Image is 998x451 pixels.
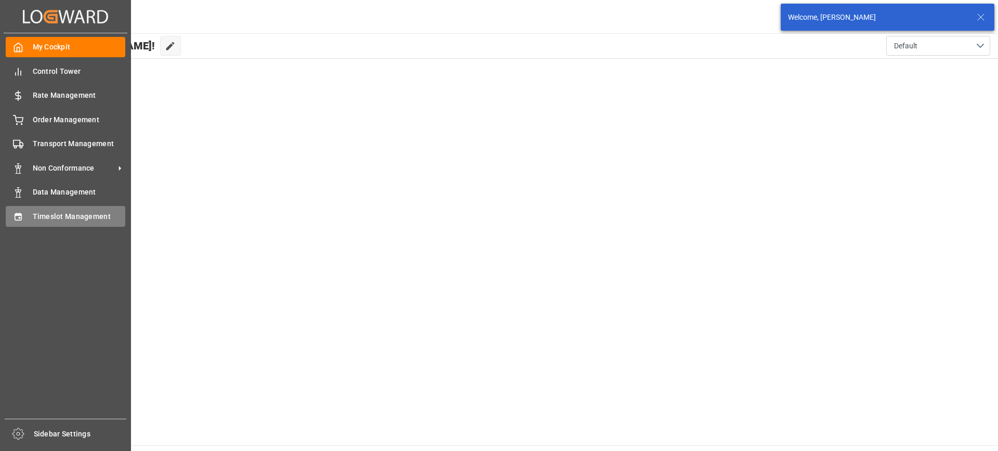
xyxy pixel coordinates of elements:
[33,187,126,198] span: Data Management
[33,211,126,222] span: Timeslot Management
[6,206,125,226] a: Timeslot Management
[894,41,917,51] span: Default
[6,85,125,106] a: Rate Management
[6,61,125,81] a: Control Tower
[6,37,125,57] a: My Cockpit
[6,134,125,154] a: Transport Management
[34,429,127,440] span: Sidebar Settings
[33,163,115,174] span: Non Conformance
[33,114,126,125] span: Order Management
[788,12,967,23] div: Welcome, [PERSON_NAME]
[886,36,990,56] button: open menu
[33,42,126,53] span: My Cockpit
[43,36,155,56] span: Hello [PERSON_NAME]!
[33,138,126,149] span: Transport Management
[33,90,126,101] span: Rate Management
[6,109,125,130] a: Order Management
[6,182,125,202] a: Data Management
[33,66,126,77] span: Control Tower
